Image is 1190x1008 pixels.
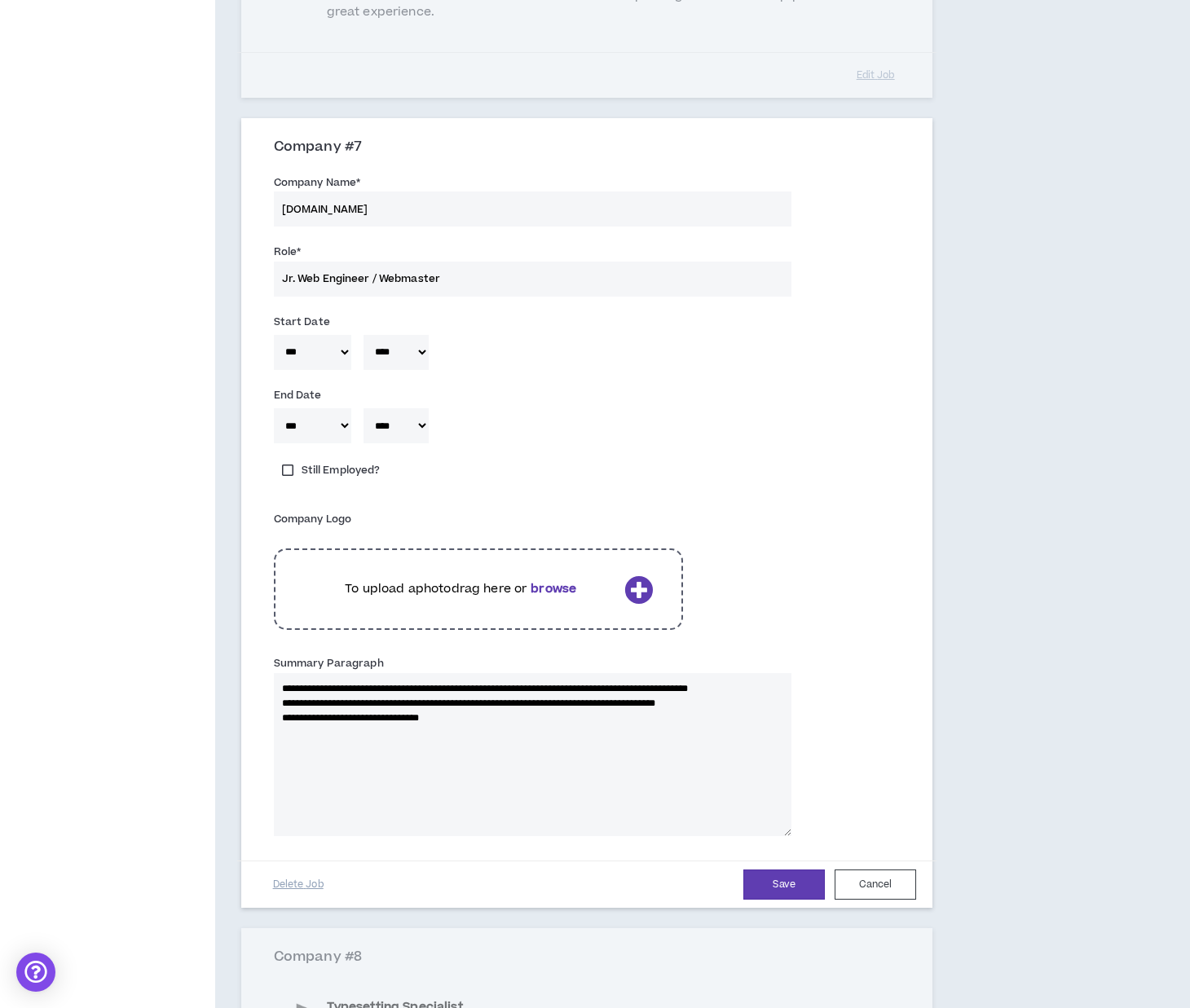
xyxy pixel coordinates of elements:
label: Company Name [274,169,361,196]
label: Summary Paragraph [274,650,384,676]
label: Role [274,239,302,265]
input: Company Name [274,191,791,227]
button: Cancel [835,869,916,900]
button: Save [743,869,825,900]
label: Company Logo [274,506,351,532]
button: Delete Job [258,870,339,899]
div: To upload aphotodrag here orbrowse [274,540,683,638]
label: Still Employed? [274,459,389,482]
p: To upload a photo drag here or [304,580,618,598]
h3: Company #7 [274,139,913,156]
div: Open Intercom Messenger [16,953,55,992]
label: Start Date [274,309,330,335]
b: browse [531,580,576,597]
label: End Date [274,382,322,408]
input: (e.g. Art Director, Account Executive, etc.) [274,262,791,297]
